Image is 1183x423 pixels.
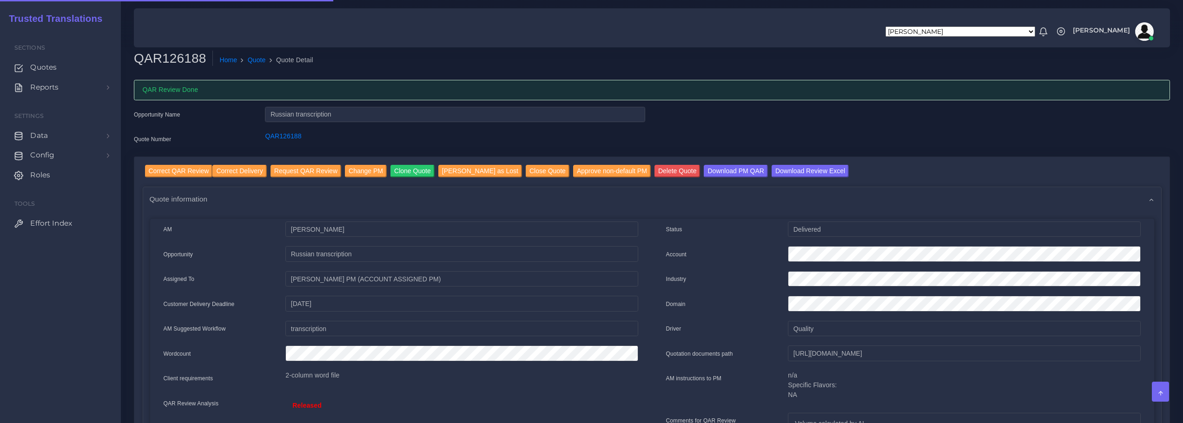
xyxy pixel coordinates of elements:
label: AM Suggested Workflow [164,325,226,333]
label: Assigned To [164,275,195,283]
label: AM [164,225,172,234]
a: Quote [248,55,266,65]
div: QAR Review Done [134,80,1170,100]
span: Roles [30,170,50,180]
li: Quote Detail [266,55,313,65]
p: Released [292,401,631,410]
label: Industry [666,275,687,283]
h2: Trusted Translations [2,13,102,24]
h2: QAR126188 [134,51,213,66]
input: Change PM [345,165,387,177]
input: Correct Delivery [212,165,266,177]
span: Quotes [30,62,57,72]
a: Trusted Translations [2,11,102,26]
a: Home [219,55,237,65]
span: Sections [14,44,45,51]
label: Client requirements [164,374,213,383]
input: Clone Quote [390,165,435,177]
input: [PERSON_NAME] as Lost [438,165,522,177]
input: Request QAR Review [271,165,341,177]
a: QAR126188 [265,132,301,140]
label: Customer Delivery Deadline [164,300,235,308]
label: Quotation documents path [666,350,733,358]
span: Settings [14,112,44,119]
label: AM instructions to PM [666,374,722,383]
label: Wordcount [164,350,191,358]
a: Config [7,145,114,165]
label: Opportunity [164,250,193,259]
label: Quote Number [134,135,171,143]
p: 2-column word file [285,371,638,380]
span: Tools [14,200,35,207]
label: QAR Review Analysis [164,399,219,408]
label: Driver [666,325,681,333]
input: Delete Quote [654,165,701,177]
input: Close Quote [526,165,569,177]
input: Download PM QAR [704,165,767,177]
label: Domain [666,300,686,308]
a: Roles [7,165,114,185]
img: avatar [1135,22,1154,41]
span: [PERSON_NAME] [1073,27,1130,33]
a: Effort Index [7,214,114,233]
label: Account [666,250,687,259]
p: n/a Specific Flavors: NA [788,371,1140,400]
label: Status [666,225,682,234]
span: Quote information [150,194,208,204]
a: Reports [7,78,114,97]
input: Download Review Excel [772,165,849,177]
a: Data [7,126,114,145]
span: Data [30,130,48,141]
span: Effort Index [30,218,72,228]
span: Config [30,150,54,160]
input: Correct QAR Review [145,165,213,177]
input: pm [285,271,638,287]
div: Quote information [143,187,1161,211]
input: Approve non-default PM [573,165,651,177]
a: [PERSON_NAME]avatar [1068,22,1157,41]
a: Quotes [7,58,114,77]
span: Reports [30,82,59,92]
label: Opportunity Name [134,111,180,119]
